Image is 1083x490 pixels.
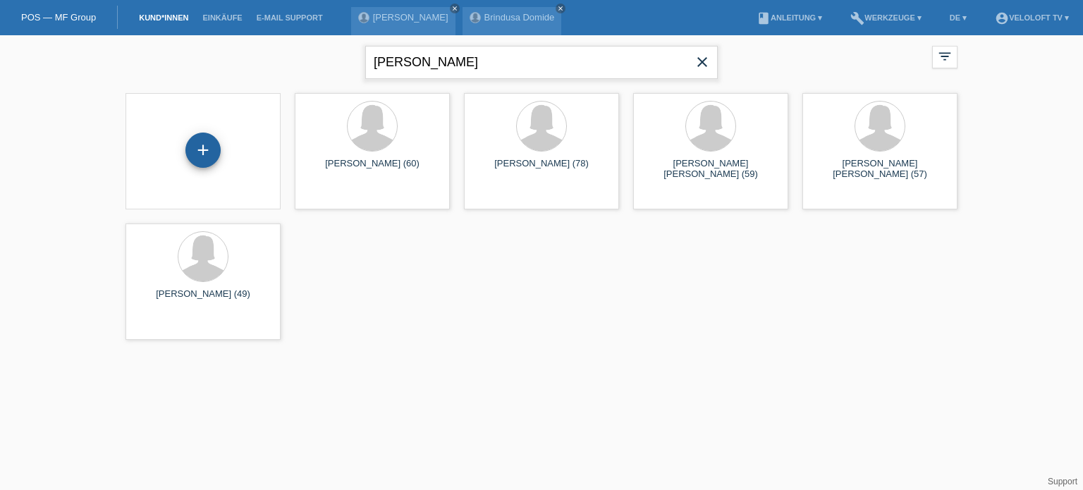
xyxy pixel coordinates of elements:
[749,13,829,22] a: bookAnleitung ▾
[451,5,458,12] i: close
[843,13,929,22] a: buildWerkzeuge ▾
[757,11,771,25] i: book
[450,4,460,13] a: close
[556,4,565,13] a: close
[137,288,269,311] div: [PERSON_NAME] (49)
[21,12,96,23] a: POS — MF Group
[814,158,946,180] div: [PERSON_NAME] [PERSON_NAME] (57)
[995,11,1009,25] i: account_circle
[475,158,608,180] div: [PERSON_NAME] (78)
[306,158,439,180] div: [PERSON_NAME] (60)
[365,46,718,79] input: Suche...
[943,13,974,22] a: DE ▾
[132,13,195,22] a: Kund*innen
[988,13,1076,22] a: account_circleVeloLoft TV ▾
[644,158,777,180] div: [PERSON_NAME] [PERSON_NAME] (59)
[694,54,711,71] i: close
[250,13,330,22] a: E-Mail Support
[373,12,448,23] a: [PERSON_NAME]
[1048,477,1077,486] a: Support
[195,13,249,22] a: Einkäufe
[937,49,953,64] i: filter_list
[186,138,220,162] div: Kund*in hinzufügen
[484,12,555,23] a: Brindusa Domide
[850,11,864,25] i: build
[557,5,564,12] i: close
